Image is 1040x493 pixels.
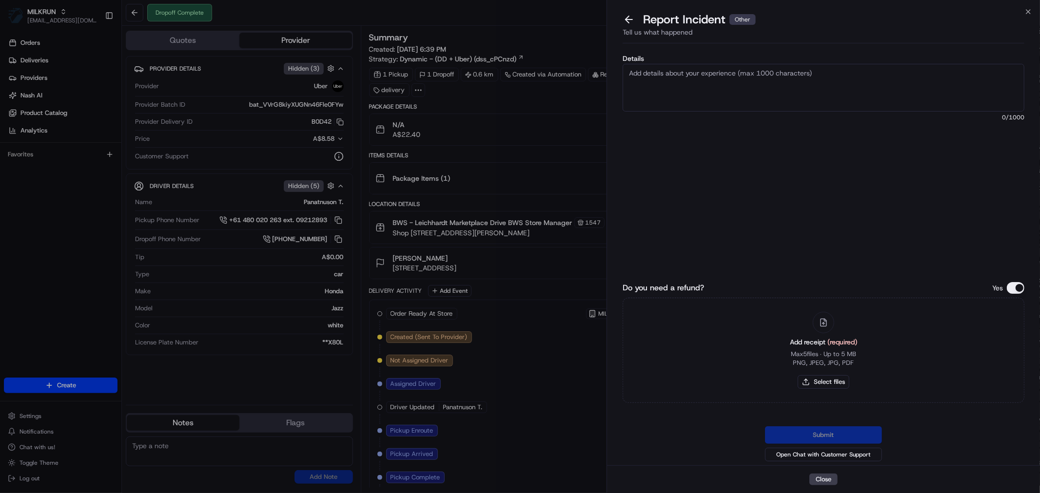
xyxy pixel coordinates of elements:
span: 0 /1000 [623,114,1024,121]
span: Add receipt [790,338,857,346]
p: Report Incident [643,12,756,27]
p: PNG, JPEG, JPG, PDF [793,359,854,367]
button: Close [809,474,838,485]
button: Open Chat with Customer Support [765,448,882,461]
div: Other [729,14,756,25]
button: Select files [798,375,849,389]
div: Tell us what happened [623,27,1024,43]
label: Details [623,55,1024,62]
span: (required) [827,338,857,346]
p: Max 5 files ∙ Up to 5 MB [791,350,857,359]
p: Yes [992,283,1003,293]
label: Do you need a refund? [623,282,704,294]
